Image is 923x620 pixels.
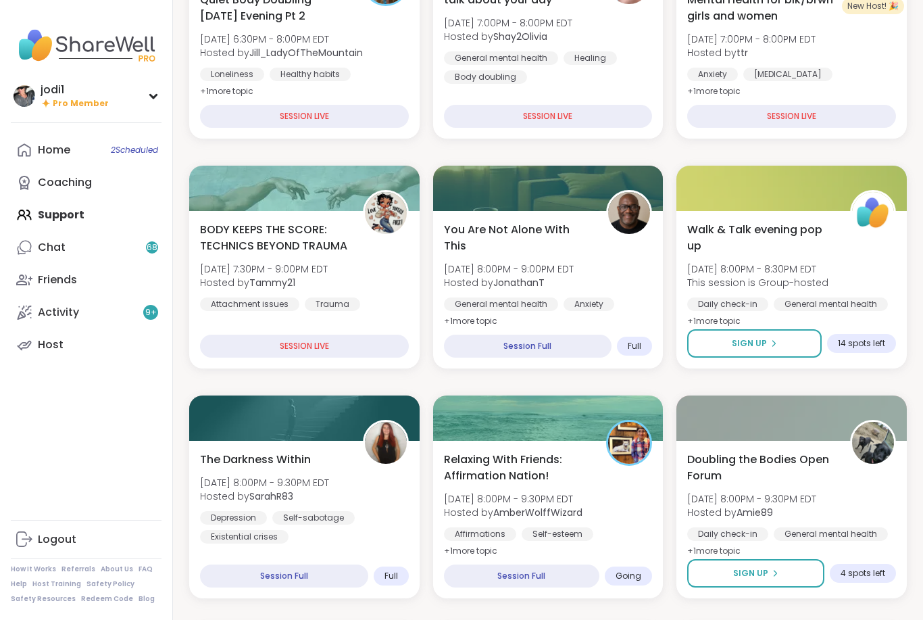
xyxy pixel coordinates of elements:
[200,276,328,289] span: Hosted by
[493,276,545,289] b: JonathanT
[200,262,328,276] span: [DATE] 7:30PM - 9:00PM EDT
[53,98,109,110] span: Pro Member
[38,305,79,320] div: Activity
[101,565,133,574] a: About Us
[14,85,35,107] img: jodi1
[200,452,311,468] span: The Darkness Within
[687,559,824,588] button: Sign Up
[11,594,76,604] a: Safety Resources
[11,329,161,361] a: Host
[687,105,896,128] div: SESSION LIVE
[11,523,161,556] a: Logout
[11,565,56,574] a: How It Works
[737,46,748,59] b: ttr
[564,51,617,65] div: Healing
[687,222,835,254] span: Walk & Talk evening pop up
[444,105,653,128] div: SESSION LIVE
[270,68,351,81] div: Healthy habits
[444,51,558,65] div: General mental health
[38,143,70,158] div: Home
[444,506,582,519] span: Hosted by
[444,452,592,484] span: Relaxing With Friends: Affirmation Nation!
[444,335,612,358] div: Session Full
[444,297,558,311] div: General mental health
[38,532,76,547] div: Logout
[32,579,81,589] a: Host Training
[305,297,360,311] div: Trauma
[38,240,66,255] div: Chat
[444,262,574,276] span: [DATE] 8:00PM - 9:00PM EDT
[38,175,92,190] div: Coaching
[272,511,355,525] div: Self-sabotage
[444,70,527,84] div: Body doubling
[200,490,329,503] span: Hosted by
[522,527,593,541] div: Self-esteem
[444,222,592,254] span: You Are Not Alone With This
[493,506,582,519] b: AmberWolffWizard
[444,492,582,506] span: [DATE] 8:00PM - 9:30PM EDT
[365,422,407,464] img: SarahR83
[61,565,95,574] a: Referrals
[687,527,768,541] div: Daily check-in
[564,297,614,311] div: Anxiety
[841,568,885,579] span: 4 spots left
[384,571,398,581] span: Full
[11,134,161,166] a: Home2Scheduled
[732,337,767,350] span: Sign Up
[145,307,157,318] span: 9 +
[200,335,409,358] div: SESSION LIVE
[444,527,516,541] div: Affirmations
[365,192,407,234] img: Tammy21
[200,68,264,81] div: Loneliness
[41,82,109,97] div: jodi1
[38,337,64,352] div: Host
[249,46,363,59] b: Jill_LadyOfTheMountain
[111,145,158,156] span: 2 Scheduled
[200,46,363,59] span: Hosted by
[774,297,888,311] div: General mental health
[493,30,547,43] b: Shay2Olivia
[687,32,816,46] span: [DATE] 7:00PM - 8:00PM EDT
[200,530,289,544] div: Existential crises
[444,276,574,289] span: Hosted by
[11,231,161,264] a: Chat68
[687,46,816,59] span: Hosted by
[628,341,641,352] span: Full
[687,506,816,519] span: Hosted by
[11,22,161,69] img: ShareWell Nav Logo
[616,571,641,581] span: Going
[852,422,894,464] img: Amie89
[687,452,835,484] span: Doubling the Bodies Open Forum
[444,16,572,30] span: [DATE] 7:00PM - 8:00PM EDT
[249,490,293,503] b: SarahR83
[687,262,828,276] span: [DATE] 8:00PM - 8:30PM EDT
[687,297,768,311] div: Daily check-in
[608,422,650,464] img: AmberWolffWizard
[774,527,888,541] div: General mental health
[200,297,299,311] div: Attachment issues
[737,506,773,519] b: Amie89
[11,296,161,329] a: Activity9+
[608,192,650,234] img: JonathanT
[81,594,133,604] a: Redeem Code
[687,276,828,289] span: This session is Group-hosted
[444,30,572,43] span: Hosted by
[139,565,153,574] a: FAQ
[687,329,822,358] button: Sign Up
[743,68,832,81] div: [MEDICAL_DATA]
[11,579,27,589] a: Help
[200,32,363,46] span: [DATE] 6:30PM - 8:00PM EDT
[200,222,348,254] span: BODY KEEPS THE SCORE: TECHNICS BEYOND TRAUMA
[38,272,77,287] div: Friends
[200,105,409,128] div: SESSION LIVE
[200,565,368,588] div: Session Full
[249,276,295,289] b: Tammy21
[200,476,329,490] span: [DATE] 8:00PM - 9:30PM EDT
[733,567,768,579] span: Sign Up
[139,594,155,604] a: Blog
[200,511,267,525] div: Depression
[86,579,134,589] a: Safety Policy
[11,264,161,296] a: Friends
[687,492,816,506] span: [DATE] 8:00PM - 9:30PM EDT
[687,68,738,81] div: Anxiety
